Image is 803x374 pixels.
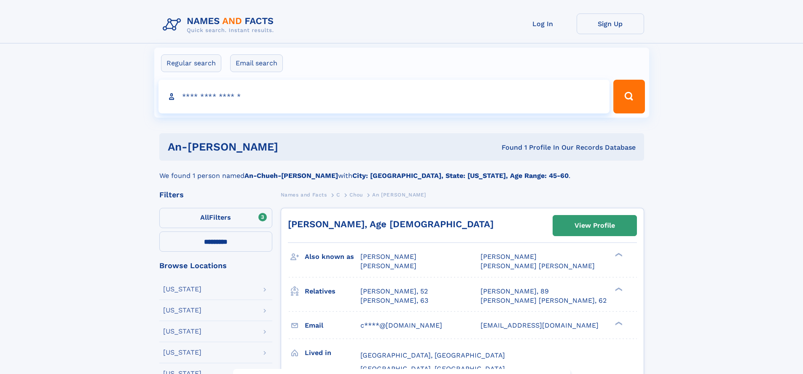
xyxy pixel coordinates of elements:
[349,192,363,198] span: Chou
[281,189,327,200] a: Names and Facts
[613,320,623,326] div: ❯
[159,13,281,36] img: Logo Names and Facts
[360,287,428,296] a: [PERSON_NAME], 52
[305,284,360,299] h3: Relatives
[360,296,428,305] a: [PERSON_NAME], 63
[305,346,360,360] h3: Lived in
[360,262,416,270] span: [PERSON_NAME]
[159,208,272,228] label: Filters
[230,54,283,72] label: Email search
[553,215,636,236] a: View Profile
[481,253,537,261] span: [PERSON_NAME]
[352,172,569,180] b: City: [GEOGRAPHIC_DATA], State: [US_STATE], Age Range: 45-60
[163,328,201,335] div: [US_STATE]
[305,250,360,264] h3: Also known as
[168,142,390,152] h1: an-[PERSON_NAME]
[481,296,607,305] a: [PERSON_NAME] [PERSON_NAME], 62
[481,262,595,270] span: [PERSON_NAME] [PERSON_NAME]
[163,286,201,293] div: [US_STATE]
[161,54,221,72] label: Regular search
[159,262,272,269] div: Browse Locations
[613,80,645,113] button: Search Button
[481,287,549,296] a: [PERSON_NAME], 89
[159,161,644,181] div: We found 1 person named with .
[336,192,340,198] span: C
[372,192,426,198] span: An [PERSON_NAME]
[390,143,636,152] div: Found 1 Profile In Our Records Database
[349,189,363,200] a: Chou
[163,307,201,314] div: [US_STATE]
[509,13,577,34] a: Log In
[244,172,338,180] b: An-Chueh-[PERSON_NAME]
[305,318,360,333] h3: Email
[288,219,494,229] a: [PERSON_NAME], Age [DEMOGRAPHIC_DATA]
[577,13,644,34] a: Sign Up
[575,216,615,235] div: View Profile
[163,349,201,356] div: [US_STATE]
[159,191,272,199] div: Filters
[360,365,505,373] span: [GEOGRAPHIC_DATA], [GEOGRAPHIC_DATA]
[481,321,599,329] span: [EMAIL_ADDRESS][DOMAIN_NAME]
[360,351,505,359] span: [GEOGRAPHIC_DATA], [GEOGRAPHIC_DATA]
[613,286,623,292] div: ❯
[158,80,610,113] input: search input
[360,253,416,261] span: [PERSON_NAME]
[336,189,340,200] a: C
[613,252,623,258] div: ❯
[200,213,209,221] span: All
